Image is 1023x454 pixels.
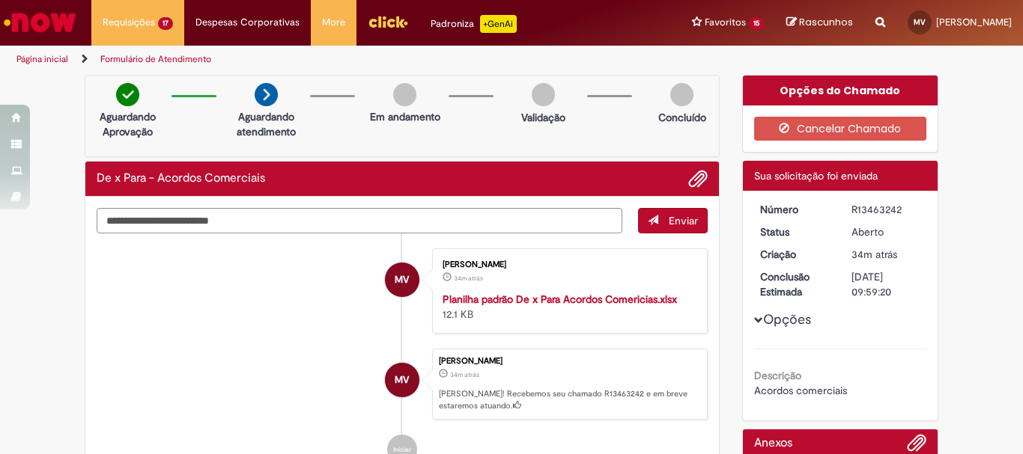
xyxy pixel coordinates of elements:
[454,274,483,283] span: 34m atrás
[368,10,408,33] img: click_logo_yellow_360x200.png
[395,262,409,298] span: MV
[431,15,517,33] div: Padroniza
[786,16,853,30] a: Rascunhos
[395,362,409,398] span: MV
[936,16,1012,28] span: [PERSON_NAME]
[852,202,921,217] div: R13463242
[97,172,265,185] h2: De x Para - Acordos Comerciais Histórico de tíquete
[443,292,692,322] div: 12.1 KB
[158,17,173,30] span: 17
[100,53,211,65] a: Formulário de Atendimento
[914,17,926,27] span: MV
[439,357,699,366] div: [PERSON_NAME]
[450,370,479,379] time: 29/08/2025 15:59:17
[195,15,300,30] span: Despesas Corporativas
[97,349,708,420] li: Maria Fernanda Brandao Vinholis
[393,83,416,106] img: img-circle-grey.png
[688,169,708,188] button: Adicionar anexos
[439,388,699,411] p: [PERSON_NAME]! Recebemos seu chamado R13463242 e em breve estaremos atuando.
[852,247,921,262] div: 29/08/2025 15:59:17
[255,83,278,106] img: arrow-next.png
[116,83,139,106] img: check-circle-green.png
[532,83,555,106] img: img-circle-grey.png
[11,46,671,73] ul: Trilhas de página
[443,260,692,269] div: [PERSON_NAME]
[754,169,878,182] span: Sua solicitação foi enviada
[385,363,419,397] div: Maria Fernanda Brandao Vinholis
[91,109,164,139] p: Aguardando Aprovação
[322,15,345,30] span: More
[230,109,303,139] p: Aguardando atendimento
[705,15,746,30] span: Favoritos
[799,15,853,29] span: Rascunhos
[669,214,698,227] span: Enviar
[749,269,841,299] dt: Conclusão Estimada
[852,269,921,299] div: [DATE] 09:59:20
[754,384,847,397] span: Acordos comerciais
[450,370,479,379] span: 34m atrás
[1,7,79,37] img: ServiceNow
[754,437,792,450] h2: Anexos
[743,76,938,105] div: Opções do Chamado
[754,117,927,141] button: Cancelar Chamado
[670,83,693,106] img: img-circle-grey.png
[443,292,677,306] a: Planilha padrão De x Para Acordos Comericias.xlsx
[385,263,419,297] div: Maria Fernanda Brandao Vinholis
[749,17,764,30] span: 15
[754,369,801,382] b: Descrição
[103,15,155,30] span: Requisições
[852,224,921,239] div: Aberto
[658,110,706,125] p: Concluído
[16,53,68,65] a: Página inicial
[454,274,483,283] time: 29/08/2025 15:59:16
[521,110,565,125] p: Validação
[370,109,440,124] p: Em andamento
[749,247,841,262] dt: Criação
[638,208,708,233] button: Enviar
[480,15,517,33] p: +GenAi
[97,208,622,233] textarea: Digite sua mensagem aqui...
[749,224,841,239] dt: Status
[852,248,897,261] span: 34m atrás
[749,202,841,217] dt: Número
